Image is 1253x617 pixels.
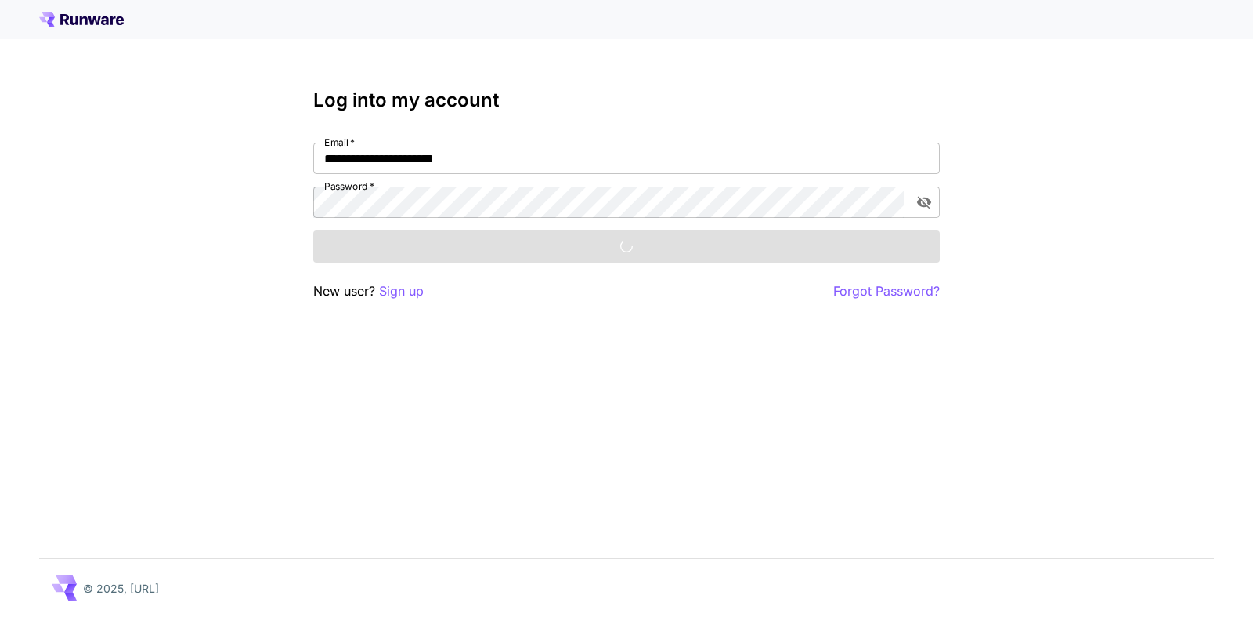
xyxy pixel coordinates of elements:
[833,281,940,301] button: Forgot Password?
[313,89,940,111] h3: Log into my account
[910,188,938,216] button: toggle password visibility
[379,281,424,301] button: Sign up
[83,580,159,597] p: © 2025, [URL]
[313,281,424,301] p: New user?
[324,180,374,193] label: Password
[324,136,355,149] label: Email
